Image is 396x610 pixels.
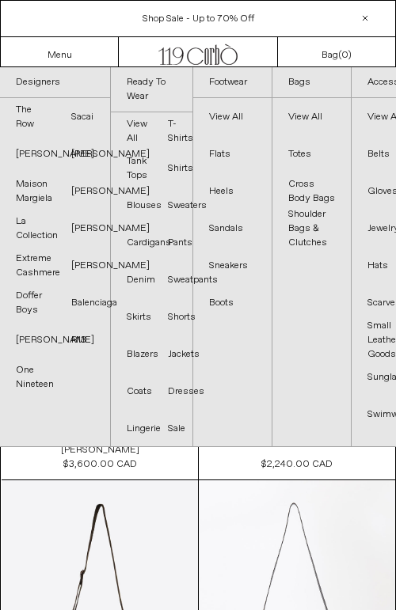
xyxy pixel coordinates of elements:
[55,98,111,135] a: Sacai
[152,298,193,335] a: Shorts
[272,98,351,135] a: View All
[111,410,152,447] a: Lingerie
[193,98,272,135] a: View All
[272,67,352,98] a: Bags
[272,135,351,172] a: Totes
[111,335,152,373] a: Blazers
[55,247,111,284] a: [PERSON_NAME]
[48,49,72,62] a: Menu
[55,172,111,210] a: [PERSON_NAME]
[152,261,193,298] a: Sweatpants
[55,135,111,172] a: [PERSON_NAME]
[341,49,348,62] span: 0
[193,284,272,321] a: Boots
[152,224,193,261] a: Pants
[341,49,352,62] span: )
[111,67,192,112] a: Ready To Wear
[111,373,152,410] a: Coats
[55,321,111,358] a: R13
[152,187,193,224] a: Sweaters
[193,172,272,210] a: Heels
[111,224,152,261] a: Cardigans
[261,457,333,472] div: $2,240.00 CAD
[111,150,152,187] a: Tank Tops
[322,48,352,63] a: Bag()
[111,298,152,335] a: Skirts
[193,210,272,247] a: Sandals
[152,410,193,447] a: Sale
[272,210,351,247] a: Shoulder Bags & Clutches
[193,135,272,172] a: Flats
[143,13,254,25] a: Shop Sale - Up to 70% Off
[152,150,193,187] a: Shirts
[111,261,152,298] a: Denim
[111,112,152,150] a: View All
[193,247,272,284] a: Sneakers
[272,172,351,210] a: Cross Body Bags
[152,373,193,410] a: Dresses
[63,457,137,472] div: $3,600.00 CAD
[152,335,193,373] a: Jackets
[193,67,272,98] a: Footwear
[55,210,111,247] a: [PERSON_NAME]
[152,112,193,150] a: T-Shirts
[111,187,152,224] a: Blouses
[55,284,111,321] a: Balenciaga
